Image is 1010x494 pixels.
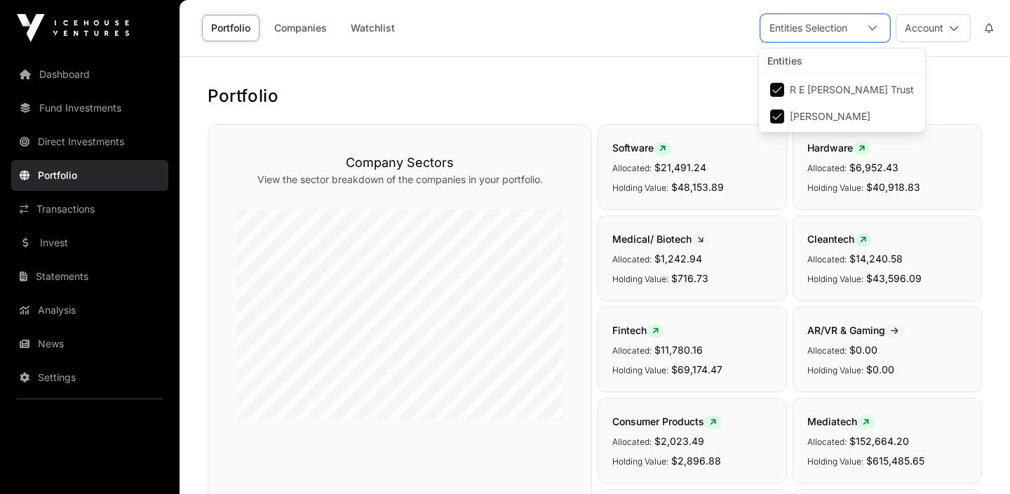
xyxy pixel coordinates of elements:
span: $2,896.88 [671,455,721,467]
span: $69,174.47 [671,363,722,375]
span: $152,664.20 [849,435,909,447]
span: Consumer Products [612,415,722,427]
a: Portfolio [202,15,260,41]
span: Mediatech [807,415,875,427]
span: $716.73 [671,272,708,284]
button: Account [896,14,971,42]
span: Cleantech [807,233,872,245]
span: Allocated: [807,254,847,265]
span: Holding Value: [807,182,863,193]
iframe: Chat Widget [940,427,1010,494]
span: $40,918.83 [866,181,920,193]
span: $2,023.49 [654,435,704,447]
span: $1,242.94 [654,253,702,265]
a: Analysis [11,295,168,326]
ul: Option List [759,74,925,132]
span: Holding Value: [807,365,863,375]
span: $615,485.65 [866,455,924,467]
span: Holding Value: [612,456,668,467]
span: Medical/ Biotech [612,233,709,245]
span: Allocated: [807,436,847,447]
a: Portfolio [11,160,168,191]
a: Invest [11,227,168,258]
span: $43,596.09 [866,272,922,284]
a: Direct Investments [11,126,168,157]
a: Fund Investments [11,93,168,123]
span: Holding Value: [612,365,668,375]
span: $21,491.24 [654,161,706,173]
span: Software [612,142,671,154]
span: Holding Value: [612,274,668,284]
span: $14,240.58 [849,253,903,265]
span: $0.00 [866,363,894,375]
span: Allocated: [807,345,847,356]
span: [PERSON_NAME] [790,112,870,121]
span: $48,153.89 [671,181,724,193]
span: Allocated: [612,254,652,265]
h3: Company Sectors [236,153,563,173]
div: Entities Selection [761,15,856,41]
a: Companies [265,15,336,41]
span: Holding Value: [807,456,863,467]
span: R E [PERSON_NAME] Trust [790,85,914,95]
span: Allocated: [612,345,652,356]
span: AR/VR & Gaming [807,324,904,336]
span: Holding Value: [807,274,863,284]
a: Statements [11,261,168,292]
h1: Portfolio [208,85,982,107]
div: Entities [759,48,925,74]
li: R E Skinner Trust [762,77,922,102]
a: News [11,328,168,359]
span: Fintech [612,324,664,336]
span: Holding Value: [612,182,668,193]
span: Allocated: [807,163,847,173]
a: Dashboard [11,59,168,90]
a: Settings [11,362,168,393]
span: $11,780.16 [654,344,703,356]
span: Hardware [807,142,870,154]
a: Transactions [11,194,168,225]
span: $0.00 [849,344,877,356]
span: $6,952.43 [849,161,898,173]
p: View the sector breakdown of the companies in your portfolio. [236,173,563,187]
a: Watchlist [342,15,404,41]
span: Allocated: [612,436,652,447]
span: Allocated: [612,163,652,173]
li: Robert Skinner [762,104,922,129]
img: Icehouse Ventures Logo [17,14,129,42]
